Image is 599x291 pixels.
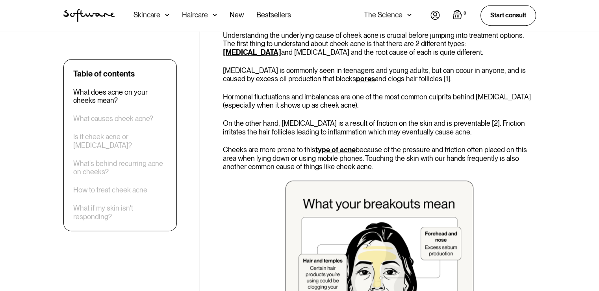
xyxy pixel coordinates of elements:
p: Cheeks are more prone to this because of the pressure and friction often placed on this area when... [223,145,536,171]
a: type of acne [315,145,356,154]
img: Software Logo [63,9,115,22]
a: What does acne on your cheeks mean? [73,88,167,105]
a: [MEDICAL_DATA] [223,48,281,56]
div: The Science [364,11,402,19]
img: arrow down [407,11,412,19]
a: Open empty cart [452,10,468,21]
div: 0 [462,10,468,17]
div: Table of contents [73,69,135,78]
a: Is it cheek acne or [MEDICAL_DATA]? [73,133,167,150]
p: Understanding the underlying cause of cheek acne is crucial before jumping into treatment options... [223,31,536,57]
p: On the other hand, [MEDICAL_DATA] is a result of friction on the skin and is preventable [2]. Fri... [223,119,536,136]
a: What if my skin isn't responding? [73,204,167,221]
div: Skincare [134,11,160,19]
a: home [63,9,115,22]
a: What causes cheek acne? [73,115,153,123]
div: Haircare [182,11,208,19]
a: pores [356,75,375,83]
a: How to treat cheek acne [73,186,147,195]
p: [MEDICAL_DATA] is commonly seen in teenagers and young adults, but can occur in anyone, and is ca... [223,66,536,83]
img: arrow down [213,11,217,19]
a: What's behind recurring acne on cheeks? [73,159,167,176]
img: arrow down [165,11,169,19]
a: Start consult [480,5,536,25]
p: Hormonal fluctuations and imbalances are one of the most common culprits behind [MEDICAL_DATA] (e... [223,93,536,110]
